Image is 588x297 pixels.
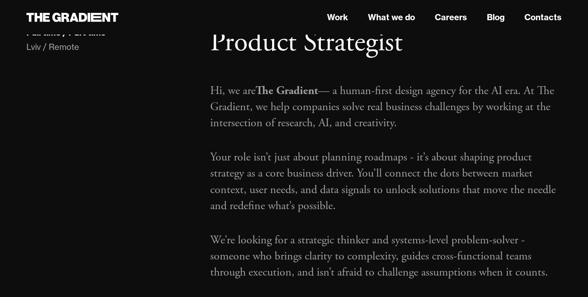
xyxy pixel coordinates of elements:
[210,232,562,281] p: We’re looking for a strategic thinker and systems-level problem-solver - someone who brings clari...
[256,83,318,98] strong: The Gradient
[210,26,562,60] h1: Product Strategist
[26,41,194,53] div: Lviv / Remote
[368,11,415,24] a: What we do
[435,11,467,24] a: Careers
[327,11,348,24] a: Work
[210,83,562,132] p: Hi, we are — a human-first design agency for the AI era. At The Gradient, we help companies solve...
[524,11,562,24] a: Contacts
[210,149,562,214] p: Your role isn’t just about planning roadmaps - it’s about shaping product strategy as a core busi...
[487,11,505,24] a: Blog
